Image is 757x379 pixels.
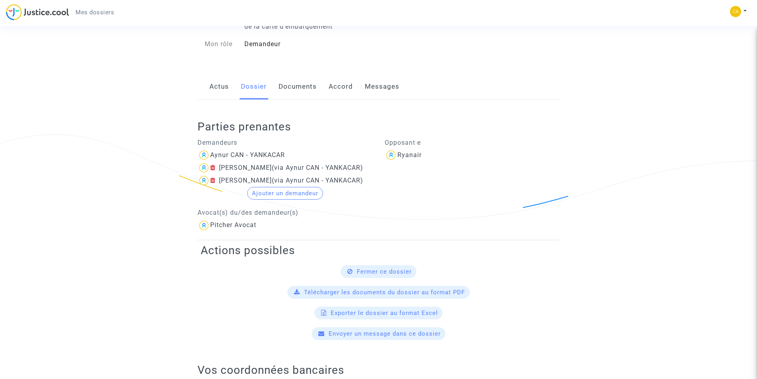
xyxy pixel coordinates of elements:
[210,221,256,229] div: Pitcher Avocat
[385,138,560,148] p: Opposant·e
[197,138,373,148] p: Demandeurs
[272,177,363,184] span: (via Aynur CAN - YANKACAR)
[197,161,210,174] img: icon-user.svg
[197,149,210,161] img: icon-user.svg
[329,330,441,337] span: Envoyer un message dans ce dossier
[272,164,363,171] span: (via Aynur CAN - YANKACAR)
[730,6,741,17] img: 07641ef3a9788100727d3f3a202096ab
[6,4,69,20] img: jc-logo.svg
[357,268,412,275] span: Fermer ce dossier
[304,289,465,296] span: Télécharger les documents du dossier au format PDF
[397,151,422,159] div: Ryanair
[197,363,560,377] h2: Vos coordonnées bancaires
[329,74,353,100] a: Accord
[69,6,120,18] a: Mes dossiers
[219,177,272,184] div: [PERSON_NAME]
[219,164,272,171] div: [PERSON_NAME]
[197,219,210,232] img: icon-user.svg
[385,149,397,161] img: icon-user.svg
[76,9,114,16] span: Mes dossiers
[201,243,556,257] h2: Actions possibles
[192,39,238,49] div: Mon rôle
[197,120,565,134] h2: Parties prenantes
[365,74,399,100] a: Messages
[209,74,229,100] a: Actus
[210,151,285,159] div: Aynur CAN - YANKACAR
[247,187,323,200] button: Ajouter un demandeur
[238,39,379,49] div: Demandeur
[241,74,267,100] a: Dossier
[331,309,438,317] span: Exporter le dossier au format Excel
[279,74,317,100] a: Documents
[197,208,373,218] p: Avocat(s) du/des demandeur(s)
[197,174,210,187] img: icon-user.svg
